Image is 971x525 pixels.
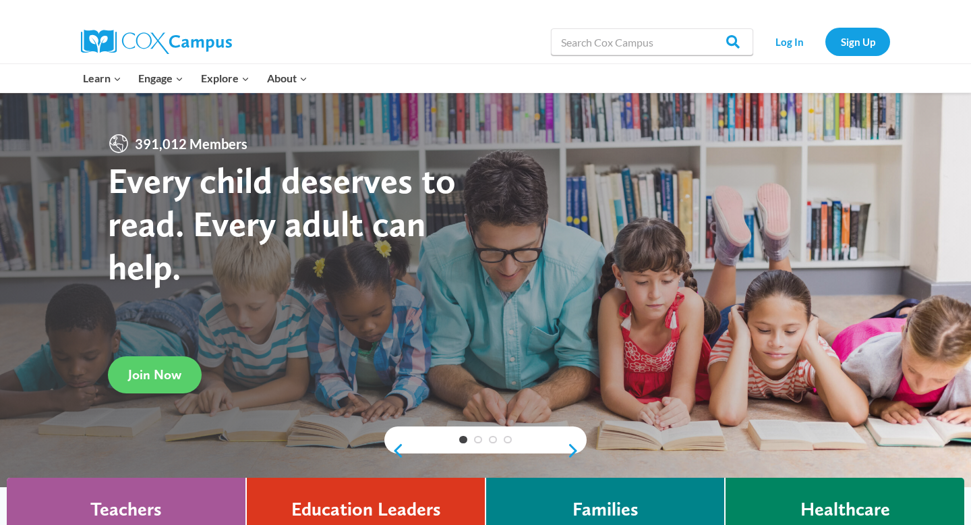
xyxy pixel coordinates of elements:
h4: Education Leaders [291,498,441,521]
span: 391,012 Members [129,133,253,155]
img: Cox Campus [81,30,232,54]
nav: Secondary Navigation [760,28,890,55]
a: next [566,443,587,459]
strong: Every child deserves to read. Every adult can help. [108,159,456,287]
input: Search Cox Campus [551,28,753,55]
span: About [267,70,307,87]
a: Sign Up [825,28,890,55]
h4: Teachers [90,498,162,521]
a: previous [384,443,405,459]
a: 1 [459,436,467,444]
a: 2 [474,436,482,444]
a: 4 [504,436,512,444]
span: Engage [138,70,183,87]
nav: Primary Navigation [74,64,316,92]
h4: Healthcare [800,498,890,521]
h4: Families [572,498,639,521]
div: content slider buttons [384,437,587,464]
a: Join Now [108,356,202,393]
span: Learn [83,70,121,87]
span: Explore [201,70,249,87]
a: Log In [760,28,819,55]
span: Join Now [128,366,181,383]
a: 3 [489,436,497,444]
